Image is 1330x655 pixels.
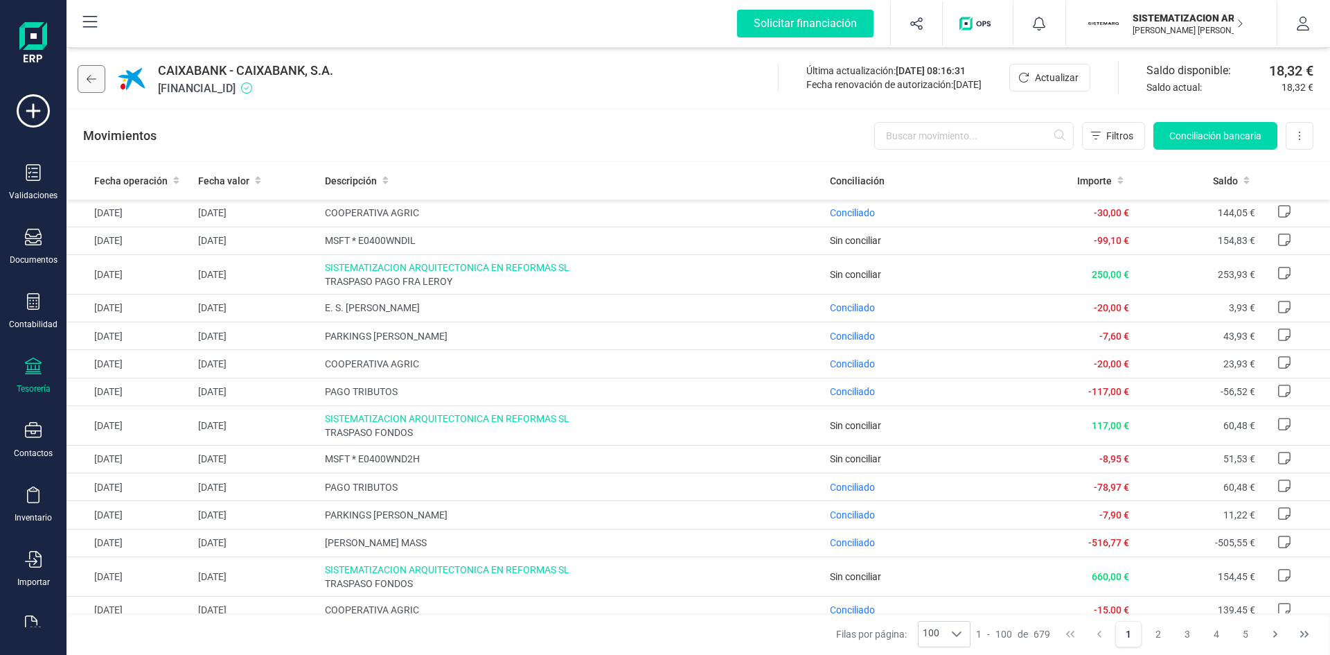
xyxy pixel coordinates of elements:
div: - [976,627,1050,641]
td: [DATE] [66,501,193,529]
span: 100 [995,627,1012,641]
td: 51,53 € [1135,445,1261,473]
div: Importar [17,577,50,588]
button: Page 4 [1203,621,1230,647]
button: Page 2 [1145,621,1171,647]
button: Filtros [1082,122,1145,150]
span: Sin conciliar [830,453,881,464]
td: [DATE] [66,473,193,501]
td: [DATE] [193,322,319,350]
td: -505,55 € [1135,529,1261,557]
td: [DATE] [193,199,319,227]
td: 3,93 € [1135,294,1261,322]
span: SISTEMATIZACION ARQUITECTONICA EN REFORMAS SL [325,412,819,426]
span: E. S. [PERSON_NAME] [325,301,819,315]
span: COOPERATIVA AGRIC [325,357,819,371]
td: 139,45 € [1135,596,1261,624]
td: [DATE] [66,445,193,473]
p: Movimientos [83,126,157,146]
td: [DATE] [66,227,193,254]
span: Conciliación bancaria [1169,129,1261,143]
td: 23,93 € [1135,350,1261,378]
span: Importe [1077,174,1112,188]
button: Next Page [1262,621,1288,647]
td: [DATE] [193,529,319,557]
span: Saldo disponible: [1146,62,1263,79]
span: 250,00 € [1092,269,1129,280]
span: PAGO TRIBUTOS [325,480,819,494]
span: -516,77 € [1088,537,1129,548]
div: Validaciones [9,190,57,201]
td: [DATE] [193,294,319,322]
span: Conciliado [830,207,875,218]
span: -7,90 € [1099,509,1129,521]
span: -15,00 € [1094,604,1129,615]
span: 18,32 € [1282,80,1313,94]
span: MSFT * E0400WNDIL [325,234,819,247]
button: First Page [1057,621,1083,647]
td: [DATE] [66,294,193,322]
img: Logo Finanedi [19,22,47,67]
span: MSFT * E0400WND2H [325,452,819,466]
input: Buscar movimiento... [874,122,1074,150]
span: 660,00 € [1092,571,1129,582]
td: 154,83 € [1135,227,1261,254]
span: 117,00 € [1092,420,1129,431]
div: Última actualización: [806,64,982,78]
span: de [1018,627,1028,641]
div: Inventario [15,512,52,523]
td: [DATE] [193,445,319,473]
button: Actualizar [1009,64,1090,91]
span: Conciliado [830,386,875,397]
td: [DATE] [193,596,319,624]
span: SISTEMATIZACION ARQUITECTONICA EN REFORMAS SL [325,261,819,274]
button: Page 3 [1174,621,1200,647]
td: [DATE] [66,557,193,596]
span: -8,95 € [1099,453,1129,464]
span: Conciliado [830,537,875,548]
span: Sin conciliar [830,420,881,431]
button: Page 5 [1232,621,1259,647]
img: SI [1088,8,1119,39]
button: Solicitar financiación [720,1,890,46]
td: 144,05 € [1135,199,1261,227]
span: Filtros [1106,129,1133,143]
span: [DATE] [953,79,982,90]
span: SISTEMATIZACION ARQUITECTONICA EN REFORMAS SL [325,563,819,577]
div: Documentos [10,254,57,265]
td: [DATE] [193,227,319,254]
td: [DATE] [66,254,193,294]
td: [DATE] [66,596,193,624]
td: [DATE] [193,378,319,405]
td: [DATE] [193,350,319,378]
span: Conciliado [830,302,875,313]
button: Conciliación bancaria [1153,122,1277,150]
button: Page 1 [1115,621,1142,647]
span: TRASPASO FONDOS [325,577,819,591]
div: Fecha renovación de autorización: [806,78,982,91]
span: -7,60 € [1099,331,1129,342]
td: 43,93 € [1135,322,1261,350]
td: [DATE] [193,254,319,294]
span: -117,00 € [1088,386,1129,397]
span: Fecha valor [198,174,249,188]
span: TRASPASO PAGO FRA LEROY [325,274,819,288]
span: 1 [976,627,982,641]
p: [PERSON_NAME] [PERSON_NAME] [1133,25,1243,36]
button: Previous Page [1086,621,1112,647]
button: SISISTEMATIZACION ARQUITECTONICA EN REFORMAS SL[PERSON_NAME] [PERSON_NAME] [1083,1,1260,46]
img: Logo de OPS [959,17,996,30]
td: 154,45 € [1135,557,1261,596]
span: Descripción [325,174,377,188]
span: Sin conciliar [830,571,881,582]
span: Conciliado [830,604,875,615]
td: [DATE] [66,350,193,378]
td: -56,52 € [1135,378,1261,405]
span: Conciliado [830,482,875,493]
td: [DATE] [193,501,319,529]
span: [DATE] 08:16:31 [896,65,966,76]
span: COOPERATIVA AGRIC [325,603,819,617]
span: CAIXABANK - CAIXABANK, S.A. [158,61,333,80]
td: [DATE] [66,322,193,350]
span: -20,00 € [1094,302,1129,313]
